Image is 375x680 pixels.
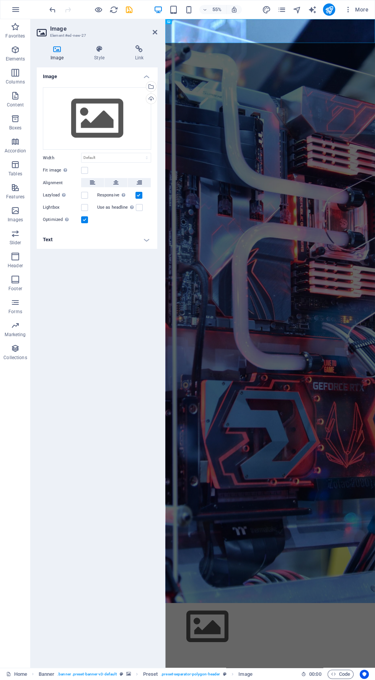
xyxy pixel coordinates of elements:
label: Width [43,156,81,160]
label: Lazyload [43,191,81,200]
label: Lightbox [43,203,81,212]
p: Columns [6,79,25,85]
button: save [124,5,134,14]
h4: Text [37,230,157,249]
label: Alignment [43,178,81,188]
p: Favorites [5,33,25,39]
i: Publish [324,5,333,14]
i: This element is a customizable preset [120,672,123,676]
h4: Link [121,45,157,61]
button: text_generator [308,5,317,14]
button: Usercentrics [360,670,369,679]
i: This element contains a background [126,672,131,676]
span: : [315,671,316,677]
span: Click to select. Double-click to edit [39,670,55,679]
h6: Session time [301,670,321,679]
button: 55% [199,5,227,14]
button: design [262,5,271,14]
span: Click to select. Double-click to edit [143,670,158,679]
button: pages [277,5,286,14]
i: AI Writer [308,5,316,14]
p: Boxes [9,125,22,131]
i: On resize automatically adjust zoom level to fit chosen device. [231,6,238,13]
label: Responsive [97,191,135,200]
h4: Style [80,45,121,61]
p: Features [6,194,24,200]
p: Images [8,217,23,223]
button: reload [109,5,118,14]
label: Fit image [43,166,81,175]
p: Content [7,102,24,108]
span: Click to select. Double-click to edit [238,670,252,679]
button: Click here to leave preview mode and continue editing [94,5,103,14]
p: Elements [6,56,25,62]
button: More [341,3,372,16]
span: 00 00 [309,670,321,679]
a: Click to cancel selection. Double-click to open Pages [6,670,27,679]
span: Code [331,670,350,679]
h3: Element #ed-new-27 [50,32,142,39]
button: undo [48,5,57,14]
i: Undo: Add element (Ctrl+Z) [48,5,57,14]
p: Forms [8,309,22,315]
i: This element is a customizable preset [223,672,227,676]
h4: Image [37,67,157,81]
button: Code [328,670,354,679]
h4: Image [37,45,80,61]
p: Header [8,263,23,269]
i: Navigator [292,5,301,14]
p: Tables [8,171,22,177]
p: Accordion [5,148,26,154]
i: Reload page [109,5,118,14]
label: Use as headline [97,203,136,212]
span: More [344,6,368,13]
button: navigator [292,5,302,14]
p: Slider [10,240,21,246]
button: publish [323,3,335,16]
label: Optimized [43,215,81,224]
i: Pages (Ctrl+Alt+S) [277,5,286,14]
p: Collections [3,355,27,361]
h2: Image [50,25,157,32]
h6: 55% [211,5,223,14]
p: Footer [8,286,22,292]
i: Design (Ctrl+Alt+Y) [262,5,271,14]
span: . banner .preset-banner-v3-default [57,670,117,679]
div: Select files from the file manager, stock photos, or upload file(s) [43,87,151,150]
span: . preset-separator-polygon-header [161,670,220,679]
nav: breadcrumb [39,670,253,679]
i: Save (Ctrl+S) [125,5,134,14]
p: Marketing [5,332,26,338]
